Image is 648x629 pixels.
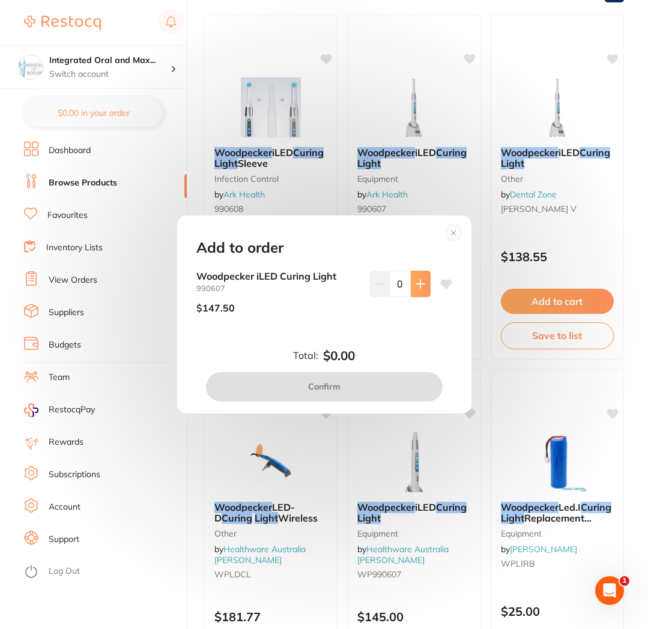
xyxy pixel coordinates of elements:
iframe: Intercom live chat [595,576,624,605]
p: $147.50 [196,302,235,313]
label: Total: [293,350,318,361]
h2: Add to order [196,239,283,256]
small: 990607 [196,284,360,293]
button: Confirm [206,372,443,401]
b: $0.00 [323,349,355,363]
b: Woodpecker iLED Curing Light [196,271,360,281]
span: 1 [620,576,629,586]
